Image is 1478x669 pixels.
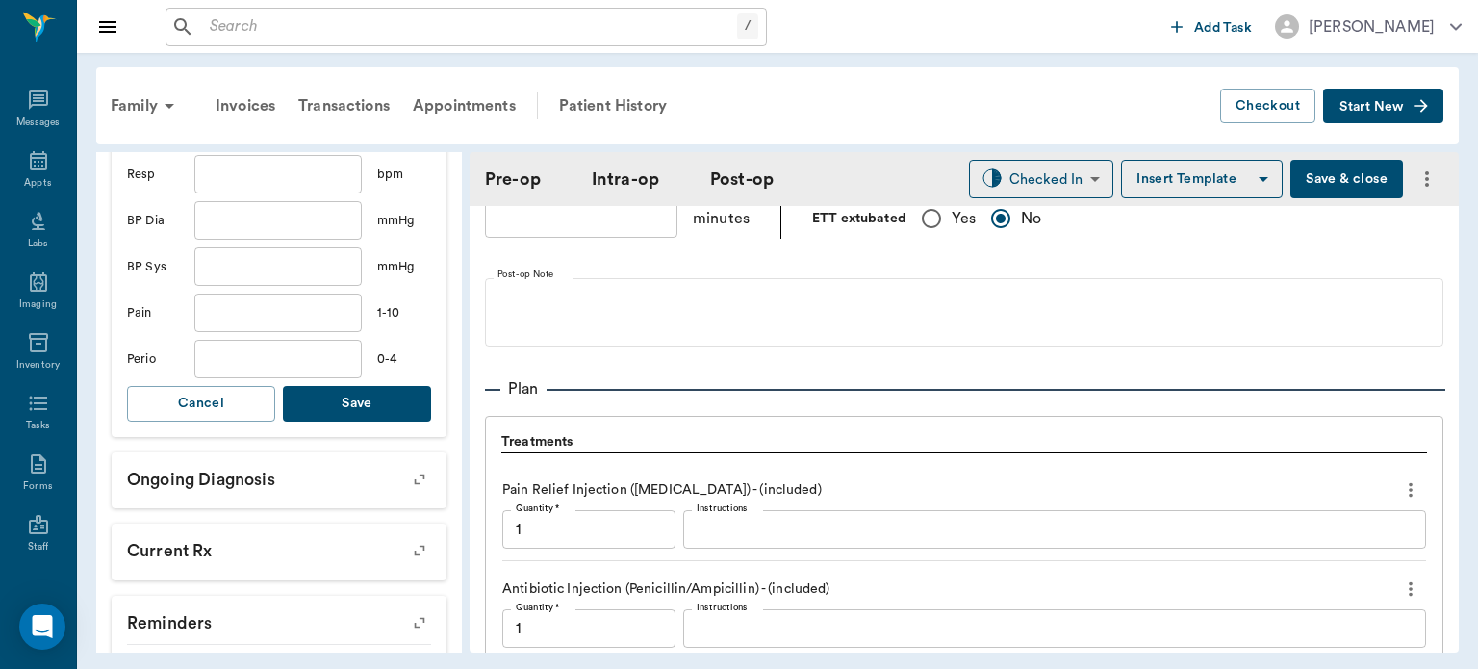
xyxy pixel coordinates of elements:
[287,83,401,129] a: Transactions
[710,167,774,193] a: Post-op
[19,297,57,312] div: Imaging
[127,304,179,322] div: Pain
[26,419,50,433] div: Tasks
[693,207,750,230] p: minutes
[500,377,547,400] p: Plan
[502,579,830,600] p: Antibiotic Injection (Penicillin/Ampicillin) - (included)
[24,176,51,191] div: Appts
[28,237,48,251] div: Labs
[697,502,748,515] label: Instructions
[1411,163,1443,195] button: more
[697,601,748,614] label: Instructions
[202,13,737,40] input: Search
[548,83,678,129] a: Patient History
[16,116,61,130] div: Messages
[952,207,976,230] span: Yes
[112,524,446,572] p: Current Rx
[501,432,1427,453] div: Treatments
[28,540,48,554] div: Staff
[1009,168,1083,191] div: Checked In
[737,13,758,39] div: /
[516,601,560,614] label: Quantity *
[204,83,287,129] a: Invoices
[1323,89,1443,124] button: Start New
[1309,15,1435,39] div: [PERSON_NAME]
[283,386,431,422] button: Save
[592,167,659,193] a: Intra-op
[377,166,431,184] div: bpm
[377,258,431,276] div: mmHg
[127,386,275,422] button: Cancel
[497,269,554,282] label: Post-op Note
[127,166,179,184] div: Resp
[89,8,127,46] button: Close drawer
[516,502,560,515] label: Quantity *
[1395,573,1426,605] button: more
[812,209,906,229] p: ETT extubated
[1220,89,1315,124] button: Checkout
[127,350,179,369] div: Perio
[1260,9,1477,44] button: [PERSON_NAME]
[401,83,527,129] a: Appointments
[1021,207,1041,230] span: No
[502,480,822,501] p: Pain Relief Injection ([MEDICAL_DATA]) - (included)
[112,596,446,644] p: Reminders
[1121,160,1283,198] button: Insert Template
[1163,9,1260,44] button: Add Task
[377,304,431,322] div: 1-10
[23,479,52,494] div: Forms
[377,350,431,369] div: 0-4
[19,604,65,650] div: Open Intercom Messenger
[16,358,60,373] div: Inventory
[1395,474,1426,506] button: more
[485,167,541,193] a: Pre-op
[1290,160,1403,198] button: Save & close
[99,83,192,129] div: Family
[377,212,431,230] div: mmHg
[112,452,446,501] p: Ongoing diagnosis
[127,212,179,230] div: BP Dia
[127,258,179,276] div: BP Sys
